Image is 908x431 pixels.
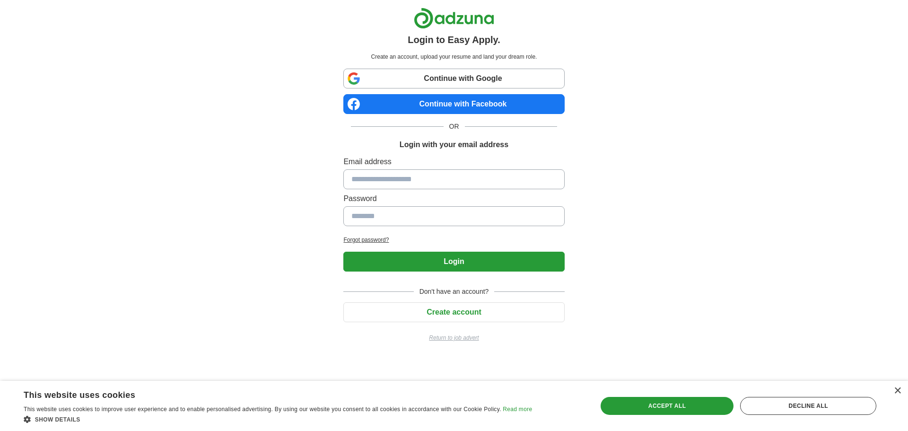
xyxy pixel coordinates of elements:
div: This website uses cookies [24,387,508,401]
a: Continue with Facebook [343,94,564,114]
div: Decline all [740,397,876,415]
div: Accept all [601,397,734,415]
a: Forgot password? [343,236,564,244]
div: Close [894,387,901,395]
label: Password [343,193,564,204]
label: Email address [343,156,564,167]
span: OR [444,122,465,132]
span: Show details [35,416,80,423]
img: Adzuna logo [414,8,494,29]
span: This website uses cookies to improve user experience and to enable personalised advertising. By u... [24,406,501,413]
a: Read more, opens a new window [503,406,532,413]
button: Create account [343,302,564,322]
div: Show details [24,414,532,424]
a: Continue with Google [343,69,564,88]
h1: Login to Easy Apply. [408,33,500,47]
a: Create account [343,308,564,316]
a: Return to job advert [343,334,564,342]
button: Login [343,252,564,272]
h1: Login with your email address [400,139,508,150]
span: Don't have an account? [414,287,495,297]
p: Create an account, upload your resume and land your dream role. [345,53,562,61]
